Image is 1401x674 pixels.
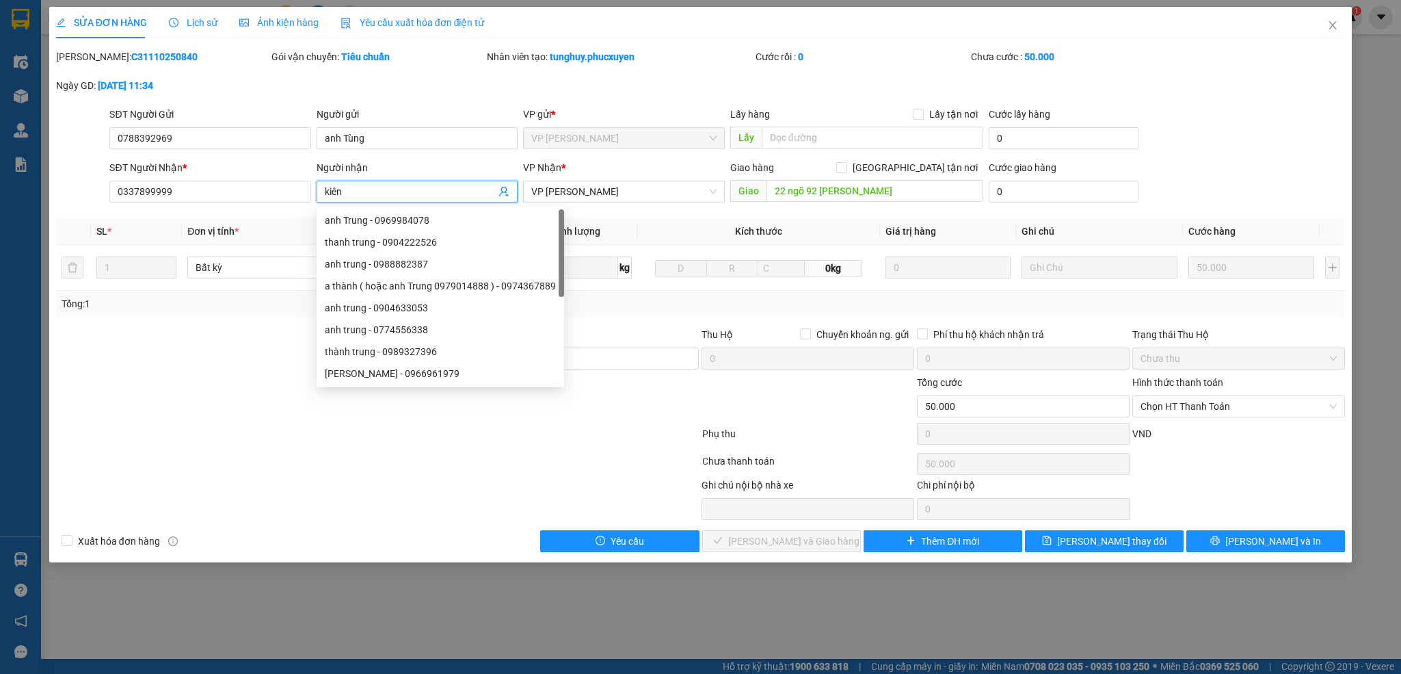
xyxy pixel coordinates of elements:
[487,348,699,370] input: Ghi chú đơn hàng
[523,107,724,122] div: VP gửi
[989,162,1056,173] label: Cước giao hàng
[989,181,1138,203] input: Cước giao hàng
[917,377,962,388] span: Tổng cước
[187,226,239,237] span: Đơn vị tính
[762,127,983,148] input: Dọc đường
[989,109,1050,120] label: Cước lấy hàng
[924,107,983,122] span: Lấy tận nơi
[1325,257,1339,278] button: plus
[1140,348,1337,369] span: Chưa thu
[317,297,564,319] div: anh trung - 0904633053
[325,344,556,359] div: thành trung - 0989327396
[317,231,564,253] div: thanh trung - 0904222526
[811,327,914,342] span: Chuyển khoản ng. gửi
[1132,327,1345,342] div: Trạng thái Thu Hộ
[109,160,310,175] div: SĐT Người Nhận
[702,530,861,552] button: check[PERSON_NAME] và Giao hàng
[62,257,83,278] button: delete
[885,257,1011,278] input: 0
[56,18,66,27] span: edit
[341,18,351,29] img: icon
[921,534,979,549] span: Thêm ĐH mới
[1225,534,1321,549] span: [PERSON_NAME] và In
[325,278,556,294] div: a thành ( hoặc anh Trung 0979014888 ) - 0974367889
[531,128,716,148] span: VP Hạ Long
[756,49,968,64] div: Cước rồi :
[196,257,335,278] span: Bất kỳ
[317,253,564,275] div: anh trung - 0988882387
[864,530,1022,552] button: plusThêm ĐH mới
[56,17,147,28] span: SỬA ĐƠN HÀNG
[168,536,178,546] span: info-circle
[317,209,564,231] div: anh Trung - 0969984078
[325,322,556,337] div: anh trung - 0774556338
[1188,226,1236,237] span: Cước hàng
[1016,218,1183,245] th: Ghi chú
[611,534,644,549] span: Yêu cầu
[730,162,774,173] span: Giao hàng
[1025,530,1184,552] button: save[PERSON_NAME] thay đổi
[341,17,485,28] span: Yêu cầu xuất hóa đơn điện tử
[885,226,936,237] span: Giá trị hàng
[131,51,198,62] b: C31110250840
[317,107,518,122] div: Người gửi
[317,275,564,297] div: a thành ( hoặc anh Trung 0979014888 ) - 0974367889
[56,49,269,64] div: [PERSON_NAME]:
[1057,534,1166,549] span: [PERSON_NAME] thay đổi
[655,260,707,276] input: D
[550,51,635,62] b: tunghuy.phucxuyen
[341,51,390,62] b: Tiêu chuẩn
[72,534,165,549] span: Xuất hóa đơn hàng
[805,260,862,276] span: 0kg
[487,49,753,64] div: Nhân viên tạo:
[735,226,782,237] span: Kích thước
[701,454,916,478] div: Chưa thanh toán
[989,127,1138,149] input: Cước lấy hàng
[325,235,556,250] div: thanh trung - 0904222526
[1132,428,1151,439] span: VND
[906,536,916,547] span: plus
[325,366,556,381] div: [PERSON_NAME] - 0966961979
[317,160,518,175] div: Người nhận
[1022,257,1177,278] input: Ghi Chú
[971,49,1184,64] div: Chưa cước :
[271,49,484,64] div: Gói vận chuyển:
[1132,377,1223,388] label: Hình thức thanh toán
[618,257,632,278] span: kg
[531,181,716,202] span: VP Dương Đình Nghệ
[62,296,541,311] div: Tổng: 1
[730,109,770,120] span: Lấy hàng
[109,107,310,122] div: SĐT Người Gửi
[701,426,916,450] div: Phụ thu
[766,180,983,202] input: Dọc đường
[1186,530,1345,552] button: printer[PERSON_NAME] và In
[917,478,1130,498] div: Chi phí nội bộ
[798,51,803,62] b: 0
[1188,257,1314,278] input: 0
[239,18,249,27] span: picture
[702,478,914,498] div: Ghi chú nội bộ nhà xe
[702,329,733,340] span: Thu Hộ
[730,127,762,148] span: Lấy
[56,78,269,93] div: Ngày GD:
[317,363,564,385] div: Anh Trung - 0966961979
[498,186,509,197] span: user-add
[1042,536,1052,547] span: save
[1327,20,1338,31] span: close
[552,226,600,237] span: Định lượng
[1140,396,1337,417] span: Chọn HT Thanh Toán
[1313,7,1352,45] button: Close
[1024,51,1054,62] b: 50.000
[169,17,217,28] span: Lịch sử
[706,260,758,276] input: R
[847,160,983,175] span: [GEOGRAPHIC_DATA] tận nơi
[98,80,153,91] b: [DATE] 11:34
[317,341,564,363] div: thành trung - 0989327396
[596,536,605,547] span: exclamation-circle
[325,213,556,228] div: anh Trung - 0969984078
[758,260,805,276] input: C
[325,257,556,272] div: anh trung - 0988882387
[928,327,1050,342] span: Phí thu hộ khách nhận trả
[1210,536,1220,547] span: printer
[169,18,178,27] span: clock-circle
